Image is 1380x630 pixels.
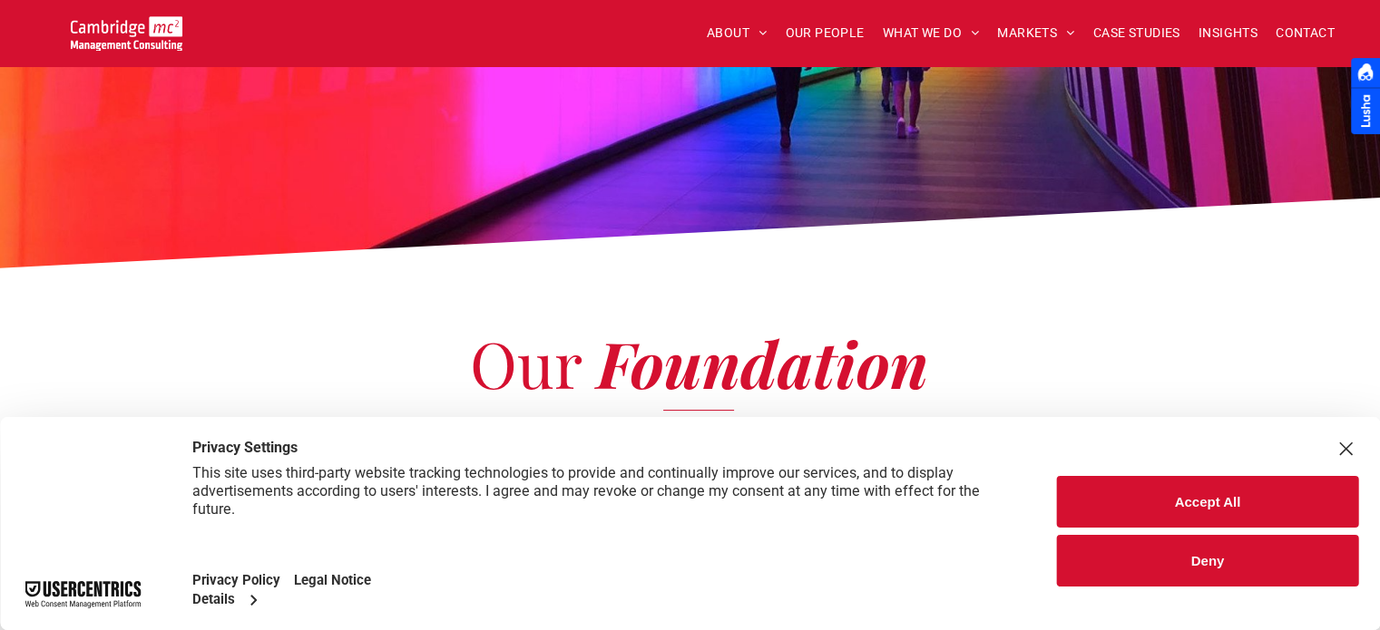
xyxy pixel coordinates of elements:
span: Foundation [597,320,928,405]
a: Your Business Transformed | Cambridge Management Consulting [71,19,182,38]
a: WHAT WE DO [874,19,989,47]
a: CONTACT [1267,19,1344,47]
a: ABOUT [698,19,777,47]
a: OUR PEOPLE [776,19,873,47]
img: Go to Homepage [71,16,182,51]
a: CASE STUDIES [1084,19,1189,47]
a: INSIGHTS [1189,19,1267,47]
a: MARKETS [988,19,1083,47]
span: Our [470,320,582,405]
